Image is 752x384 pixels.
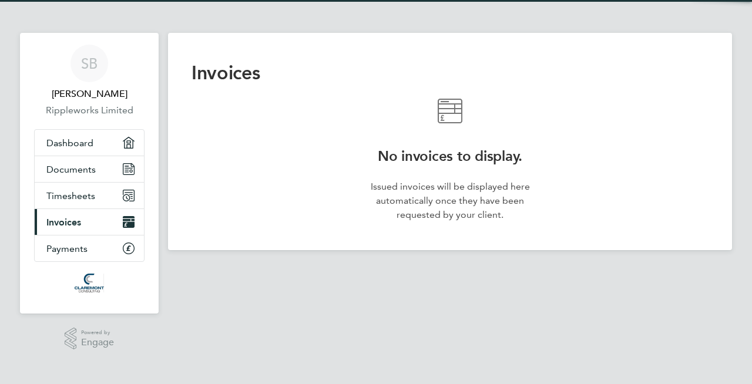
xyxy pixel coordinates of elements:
span: Payments [46,243,88,254]
a: Invoices [35,209,144,235]
span: SB [81,56,98,71]
a: SB[PERSON_NAME] [34,45,145,101]
h2: Invoices [192,61,709,85]
span: Invoices [46,217,81,228]
img: claremontconsulting1-logo-retina.png [75,274,103,292]
nav: Main navigation [20,33,159,314]
span: Engage [81,338,114,348]
span: Timesheets [46,190,95,201]
span: Simon Burdett [34,87,145,101]
a: Go to home page [34,274,145,292]
a: Timesheets [35,183,144,208]
a: Payments [35,235,144,261]
span: Dashboard [46,137,93,149]
a: Powered byEngage [65,328,115,350]
span: Powered by [81,328,114,338]
h2: No invoices to display. [365,147,535,166]
a: Dashboard [35,130,144,156]
span: Documents [46,164,96,175]
a: Documents [35,156,144,182]
p: Issued invoices will be displayed here automatically once they have been requested by your client. [365,180,535,222]
a: Rippleworks Limited [34,103,145,117]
